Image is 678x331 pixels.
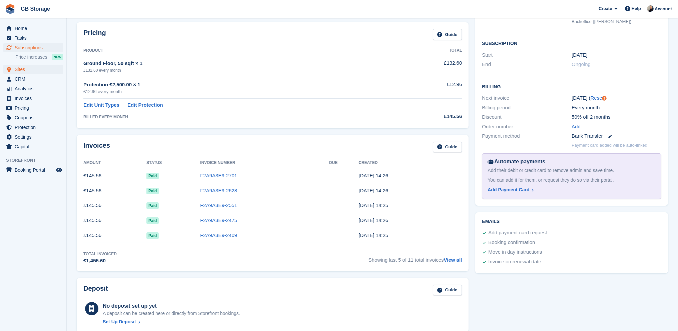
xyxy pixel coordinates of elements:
a: menu [3,165,63,175]
h2: Billing [482,83,661,90]
div: Add Payment Card [488,186,529,193]
div: Payment method [482,132,572,140]
h2: Emails [482,219,661,224]
div: Ground Floor, 50 sqft × 1 [83,60,392,67]
h2: Subscription [482,40,661,46]
span: Sites [15,65,55,74]
a: GB Storage [18,3,53,14]
div: Start [482,51,572,59]
span: Coupons [15,113,55,122]
time: 2025-05-02 13:26:05 UTC [359,217,388,223]
a: menu [3,33,63,43]
a: Guide [433,29,462,40]
a: Set Up Deposit [103,318,240,325]
td: £145.56 [83,168,146,183]
div: NEW [52,54,63,60]
div: £1,455.60 [83,257,117,265]
time: 2025-04-02 13:25:53 UTC [359,232,388,238]
div: Move in day instructions [488,248,542,256]
a: menu [3,24,63,33]
div: Invoice on renewal date [488,258,541,266]
h2: Pricing [83,29,106,40]
a: menu [3,65,63,74]
td: £145.56 [83,183,146,198]
time: 2025-06-02 13:25:43 UTC [359,202,388,208]
a: menu [3,94,63,103]
td: £145.56 [83,198,146,213]
a: Reset [591,95,604,101]
a: Guide [433,285,462,296]
a: menu [3,74,63,84]
div: Add payment card request [488,229,547,237]
div: Automate payments [488,158,656,166]
div: Tooltip anchor [601,95,607,101]
td: £145.56 [83,213,146,228]
div: Add their debit or credit card to remove admin and save time. [488,167,656,174]
span: Home [15,24,55,33]
th: Created [359,158,462,168]
a: menu [3,103,63,113]
span: Account [655,6,672,12]
a: Edit Unit Types [83,101,119,109]
a: Preview store [55,166,63,174]
div: [DATE] ( ) [572,94,661,102]
div: £132.60 every month [83,67,392,73]
a: F2A9A3E9-2551 [200,202,237,208]
img: Karl Walker [647,5,654,12]
h2: Deposit [83,285,108,296]
div: Order number [482,123,572,131]
span: Paid [146,202,159,209]
span: Capital [15,142,55,151]
div: Billing period [482,104,572,112]
a: menu [3,123,63,132]
span: Settings [15,132,55,142]
span: Booking Portal [15,165,55,175]
th: Total [392,45,462,56]
p: A deposit can be created here or directly from Storefront bookings. [103,310,240,317]
span: Storefront [6,157,66,164]
div: Backoffice ([PERSON_NAME]) [572,18,661,25]
a: Add Payment Card [488,186,653,193]
span: CRM [15,74,55,84]
span: Invoices [15,94,55,103]
a: menu [3,142,63,151]
div: Discount [482,113,572,121]
div: Set Up Deposit [103,318,136,325]
th: Due [329,158,359,168]
a: menu [3,43,63,52]
a: View all [444,257,462,263]
a: Add [572,123,581,131]
th: Product [83,45,392,56]
img: stora-icon-8386f47178a22dfd0bd8f6a31ec36ba5ce8667c1dd55bd0f319d3a0aa187defe.svg [5,4,15,14]
a: F2A9A3E9-2409 [200,232,237,238]
a: F2A9A3E9-2701 [200,173,237,178]
span: Ongoing [572,61,591,67]
span: Tasks [15,33,55,43]
a: F2A9A3E9-2475 [200,217,237,223]
a: menu [3,113,63,122]
a: menu [3,132,63,142]
div: BILLED EVERY MONTH [83,114,392,120]
span: Create [599,5,612,12]
a: Edit Protection [127,101,163,109]
div: Protection £2,500.00 × 1 [83,81,392,89]
span: Paid [146,217,159,224]
th: Amount [83,158,146,168]
th: Status [146,158,200,168]
a: Price increases NEW [15,53,63,61]
th: Invoice Number [200,158,329,168]
span: Paid [146,232,159,239]
span: Paid [146,188,159,194]
a: Guide [433,142,462,153]
time: 2024-10-02 00:00:00 UTC [572,51,587,59]
span: Showing last 5 of 11 total invoices [369,251,462,265]
time: 2025-07-02 13:26:13 UTC [359,188,388,193]
span: Subscriptions [15,43,55,52]
a: F2A9A3E9-2628 [200,188,237,193]
div: Booking confirmation [488,239,535,247]
div: £12.96 every month [83,88,392,95]
div: End [482,61,572,68]
span: Paid [146,173,159,179]
p: Payment card added will be auto-linked [572,142,647,149]
span: Protection [15,123,55,132]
